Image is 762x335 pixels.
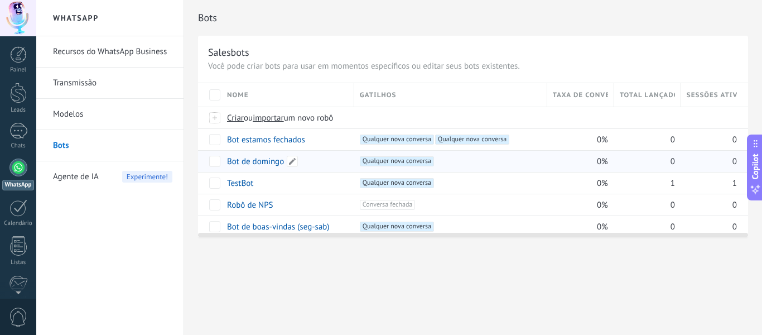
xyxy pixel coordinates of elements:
[597,222,608,232] span: 0%
[53,161,172,193] a: Agente de IA Experimente!
[360,135,434,145] span: Qualquer nova conversa
[614,173,676,194] div: 1
[227,222,330,232] a: Bot de boas-vindas (seg-sab)
[2,142,35,150] div: Chats
[732,222,737,232] span: 0
[732,178,737,189] span: 1
[597,156,608,167] span: 0%
[253,113,284,123] span: importar
[2,107,35,114] div: Leads
[732,200,737,210] span: 0
[553,90,608,100] span: Taxa de conversão
[53,36,172,68] a: Recursos do WhatsApp Business
[547,129,609,150] div: 0%
[227,178,253,189] a: TestBot
[671,222,675,232] span: 0
[547,151,609,172] div: 0%
[227,156,284,167] a: Bot de domingo
[435,135,509,145] span: Qualquer nova conversa
[244,113,253,123] span: ou
[687,90,737,100] span: Sessões ativas
[360,200,415,210] span: Conversa fechada
[614,216,676,237] div: 0
[360,156,434,166] span: Qualquer nova conversa
[2,220,35,227] div: Calendário
[614,107,676,128] div: Bots
[750,154,761,180] span: Copilot
[547,173,609,194] div: 0%
[36,68,184,99] li: Transmissão
[671,200,675,210] span: 0
[620,90,675,100] span: Total lançado
[681,173,737,194] div: 1
[36,99,184,130] li: Modelos
[2,66,35,74] div: Painel
[671,135,675,145] span: 0
[227,135,305,145] a: Bot estamos fechados
[53,130,172,161] a: Bots
[614,151,676,172] div: 0
[360,222,434,232] span: Qualquer nova conversa
[681,194,737,216] div: 0
[36,36,184,68] li: Recursos do WhatsApp Business
[547,216,609,237] div: 0%
[597,135,608,145] span: 0%
[597,200,608,210] span: 0%
[227,90,249,100] span: Nome
[681,216,737,237] div: 0
[53,68,172,99] a: Transmissão
[360,178,434,188] span: Qualquer nova conversa
[614,194,676,216] div: 0
[681,151,737,172] div: 0
[671,178,675,189] span: 1
[614,129,676,150] div: 0
[208,61,738,71] p: Você pode criar bots para usar em momentos específicos ou editar seus bots existentes.
[360,90,397,100] span: Gatilhos
[36,161,184,192] li: Agente de IA
[671,156,675,167] span: 0
[208,46,249,59] div: Salesbots
[547,194,609,216] div: 0%
[597,178,608,189] span: 0%
[2,259,35,266] div: Listas
[53,99,172,130] a: Modelos
[53,161,99,193] span: Agente de IA
[681,129,737,150] div: 0
[36,130,184,161] li: Bots
[198,7,748,29] h2: Bots
[122,171,172,183] span: Experimente!
[2,180,34,190] div: WhatsApp
[732,135,737,145] span: 0
[227,200,273,210] a: Robô de NPS
[732,156,737,167] span: 0
[287,156,298,167] span: Editar
[227,113,244,123] span: Criar
[681,107,737,128] div: Bots
[284,113,334,123] span: um novo robô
